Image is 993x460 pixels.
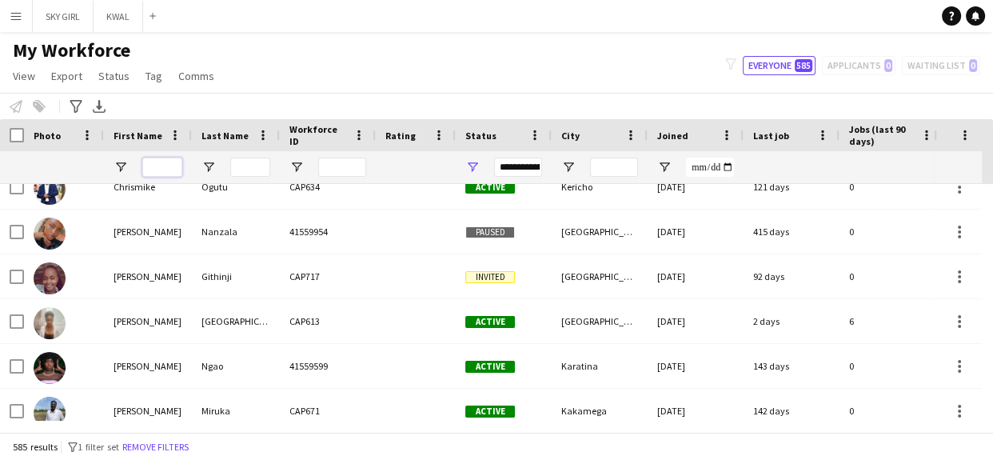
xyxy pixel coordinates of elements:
div: Ngao [192,344,280,388]
div: [GEOGRAPHIC_DATA] [192,299,280,343]
img: Christine Ngao [34,352,66,384]
span: Active [465,406,515,418]
div: [PERSON_NAME] [104,299,192,343]
div: Kakamega [552,389,648,433]
div: [PERSON_NAME] [104,254,192,298]
span: Last job [753,130,789,142]
a: Export [45,66,89,86]
span: Comms [178,69,214,83]
div: 41559599 [280,344,376,388]
span: Joined [657,130,688,142]
div: [PERSON_NAME] [104,210,192,254]
span: 585 [795,59,812,72]
div: [GEOGRAPHIC_DATA] [552,299,648,343]
div: 0 [839,344,943,388]
button: Everyone585 [743,56,816,75]
div: Githinji [192,254,280,298]
button: Remove filters [119,438,192,456]
div: Ogutu [192,165,280,209]
a: Status [92,66,136,86]
span: Active [465,182,515,194]
div: Miruka [192,389,280,433]
img: Christine Githinji [34,262,66,294]
span: City [561,130,580,142]
app-action-btn: Advanced filters [66,97,86,116]
span: Tag [146,69,162,83]
div: 121 days [744,165,839,209]
div: [DATE] [648,389,744,433]
div: Kericho [552,165,648,209]
span: Status [98,69,130,83]
span: Active [465,316,515,328]
a: Comms [172,66,221,86]
img: Chrismike Ogutu [34,173,66,205]
div: [GEOGRAPHIC_DATA] [552,210,648,254]
span: Status [465,130,496,142]
div: 143 days [744,344,839,388]
img: Christine Mwangi [34,307,66,339]
div: 0 [839,210,943,254]
div: [DATE] [648,299,744,343]
div: Chrismike [104,165,192,209]
span: First Name [114,130,162,142]
div: 0 [839,389,943,433]
a: Tag [139,66,169,86]
input: City Filter Input [590,158,638,177]
div: Karatina [552,344,648,388]
button: SKY GIRL [33,1,94,32]
input: Joined Filter Input [686,158,734,177]
div: CAP671 [280,389,376,433]
span: Active [465,361,515,373]
div: [DATE] [648,344,744,388]
input: Workforce ID Filter Input [318,158,366,177]
button: KWAL [94,1,143,32]
div: 41559954 [280,210,376,254]
span: Invited [465,271,515,283]
div: [DATE] [648,254,744,298]
div: [DATE] [648,210,744,254]
button: Open Filter Menu [465,160,480,174]
span: Photo [34,130,61,142]
div: 2 days [744,299,839,343]
img: Churchill Miruka [34,397,66,429]
img: Christabel Nanzala [34,218,66,250]
button: Open Filter Menu [201,160,216,174]
button: Open Filter Menu [561,160,576,174]
div: 415 days [744,210,839,254]
div: [PERSON_NAME] [104,344,192,388]
span: 1 filter set [78,441,119,453]
div: [DATE] [648,165,744,209]
span: Rating [385,130,416,142]
span: Export [51,69,82,83]
a: View [6,66,42,86]
div: [GEOGRAPHIC_DATA] [552,254,648,298]
button: Open Filter Menu [657,160,672,174]
input: First Name Filter Input [142,158,182,177]
span: Workforce ID [289,123,347,147]
div: Nanzala [192,210,280,254]
span: Jobs (last 90 days) [849,123,915,147]
span: My Workforce [13,38,130,62]
span: View [13,69,35,83]
div: 0 [839,254,943,298]
div: 92 days [744,254,839,298]
div: CAP634 [280,165,376,209]
div: 142 days [744,389,839,433]
span: Paused [465,226,515,238]
div: [PERSON_NAME] [104,389,192,433]
div: CAP613 [280,299,376,343]
input: Last Name Filter Input [230,158,270,177]
span: Last Name [201,130,249,142]
app-action-btn: Export XLSX [90,97,109,116]
div: 6 [839,299,943,343]
div: CAP717 [280,254,376,298]
div: 0 [839,165,943,209]
button: Open Filter Menu [289,160,304,174]
button: Open Filter Menu [114,160,128,174]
